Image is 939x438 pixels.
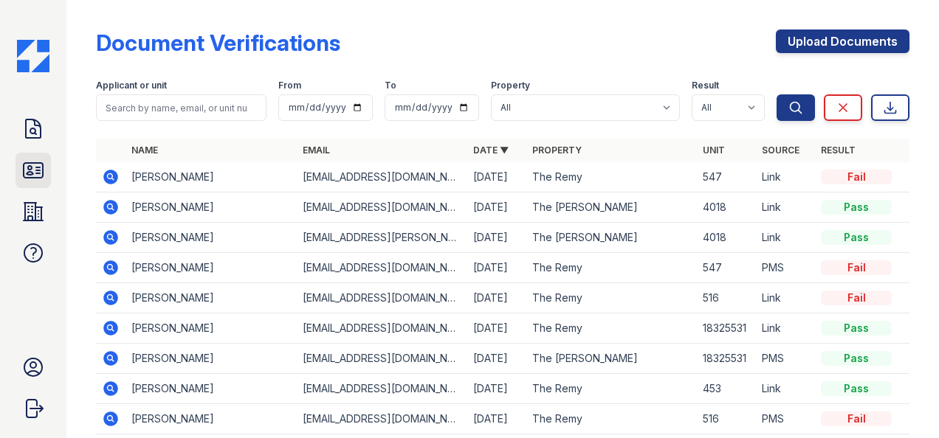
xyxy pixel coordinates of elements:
td: [DATE] [467,162,526,192]
td: PMS [756,344,815,374]
td: PMS [756,404,815,434]
td: Link [756,374,815,404]
label: To [385,80,396,91]
td: 547 [697,162,756,192]
td: Link [756,192,815,223]
div: Pass [821,200,892,215]
td: [PERSON_NAME] [125,344,296,374]
td: The Remy [526,313,697,344]
td: [EMAIL_ADDRESS][PERSON_NAME][DOMAIN_NAME] [297,223,467,253]
td: [EMAIL_ADDRESS][DOMAIN_NAME] [297,344,467,374]
td: [EMAIL_ADDRESS][DOMAIN_NAME] [297,404,467,434]
td: [EMAIL_ADDRESS][DOMAIN_NAME] [297,192,467,223]
a: Upload Documents [776,29,909,53]
div: Fail [821,170,892,184]
td: [EMAIL_ADDRESS][DOMAIN_NAME] [297,283,467,313]
td: [PERSON_NAME] [125,223,296,253]
td: [PERSON_NAME] [125,313,296,344]
label: Result [692,80,719,91]
td: The [PERSON_NAME] [526,344,697,374]
a: Unit [703,145,725,156]
td: [EMAIL_ADDRESS][DOMAIN_NAME] [297,313,467,344]
div: Fail [821,411,892,426]
td: [DATE] [467,192,526,223]
td: The Remy [526,283,697,313]
div: Pass [821,230,892,245]
td: Link [756,223,815,253]
td: 547 [697,253,756,283]
td: PMS [756,253,815,283]
td: [EMAIL_ADDRESS][DOMAIN_NAME] [297,374,467,404]
td: [PERSON_NAME] [125,162,296,192]
td: The Remy [526,162,697,192]
div: Pass [821,321,892,336]
div: Document Verifications [96,29,340,56]
div: Fail [821,291,892,305]
a: Email [303,145,330,156]
td: [DATE] [467,223,526,253]
div: Pass [821,351,892,366]
a: Property [532,145,582,156]
td: [EMAIL_ADDRESS][DOMAIN_NAME] [297,253,467,283]
input: Search by name, email, or unit number [96,94,266,121]
td: 18325531 [697,313,756,344]
a: Date ▼ [473,145,509,156]
a: Result [821,145,856,156]
td: Link [756,283,815,313]
td: The Remy [526,374,697,404]
td: Link [756,313,815,344]
td: [PERSON_NAME] [125,283,296,313]
td: 516 [697,283,756,313]
td: [PERSON_NAME] [125,404,296,434]
label: Property [491,80,530,91]
td: 4018 [697,192,756,223]
td: The Remy [526,404,697,434]
td: [DATE] [467,344,526,374]
div: Fail [821,260,892,275]
div: Pass [821,381,892,396]
td: 453 [697,374,756,404]
td: [DATE] [467,404,526,434]
td: 4018 [697,223,756,253]
td: [DATE] [467,253,526,283]
td: [PERSON_NAME] [125,253,296,283]
td: [DATE] [467,313,526,344]
td: The [PERSON_NAME] [526,223,697,253]
td: [DATE] [467,374,526,404]
label: Applicant or unit [96,80,167,91]
td: [EMAIL_ADDRESS][DOMAIN_NAME] [297,162,467,192]
label: From [278,80,301,91]
td: Link [756,162,815,192]
td: The Remy [526,253,697,283]
td: The [PERSON_NAME] [526,192,697,223]
td: 516 [697,404,756,434]
td: [PERSON_NAME] [125,374,296,404]
td: [DATE] [467,283,526,313]
a: Name [131,145,158,156]
td: [PERSON_NAME] [125,192,296,223]
a: Source [762,145,799,156]
td: 18325531 [697,344,756,374]
img: CE_Icon_Blue-c292c112584629df590d857e76928e9f676e5b41ef8f769ba2f05ee15b207248.png [17,40,49,72]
